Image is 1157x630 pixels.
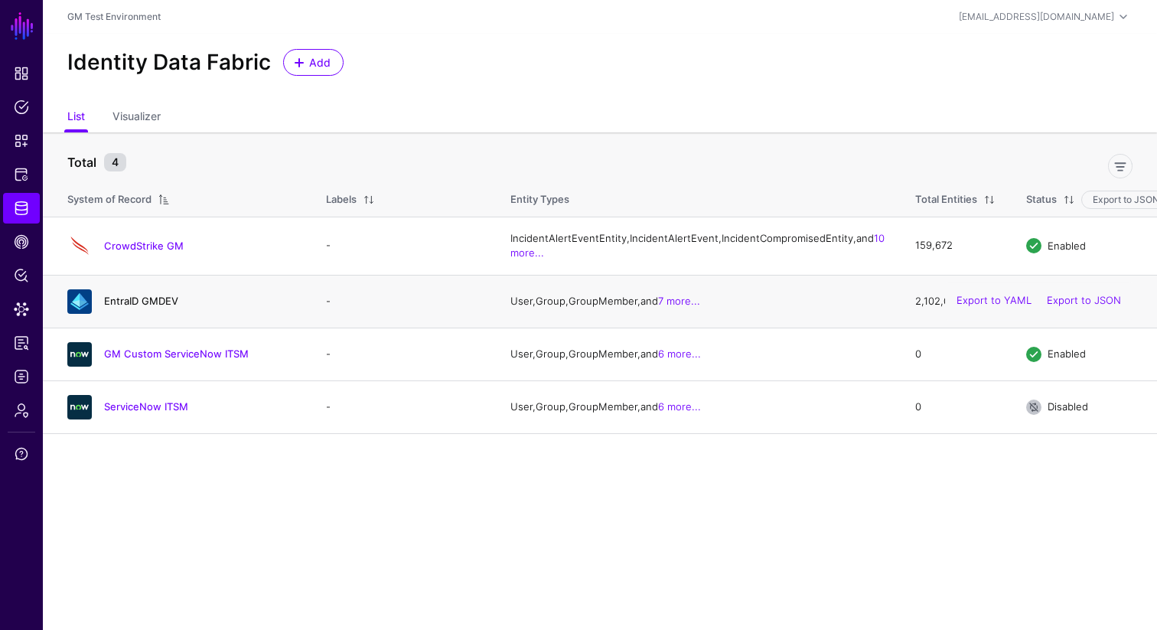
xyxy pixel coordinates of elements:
[900,275,1011,328] td: 2,102,054
[104,153,126,171] small: 4
[14,403,29,418] span: Admin
[658,348,701,360] a: 6 more...
[104,348,249,360] a: GM Custom ServiceNow ITSM
[14,167,29,182] span: Protected Systems
[3,294,40,325] a: Data Lens
[915,192,977,207] div: Total Entities
[67,289,92,314] img: svg+xml;base64,PHN2ZyB3aWR0aD0iNjQiIGhlaWdodD0iNjQiIHZpZXdCb3g9IjAgMCA2NCA2NCIgZmlsbD0ibm9uZSIgeG...
[311,328,495,380] td: -
[3,260,40,291] a: Policy Lens
[67,192,152,207] div: System of Record
[900,380,1011,433] td: 0
[658,295,700,307] a: 7 more...
[1048,239,1086,251] span: Enabled
[495,328,900,380] td: User, Group, GroupMember, and
[3,328,40,358] a: Reports
[495,380,900,433] td: User, Group, GroupMember, and
[658,400,701,413] a: 6 more...
[3,227,40,257] a: CAEP Hub
[67,233,92,258] img: svg+xml;base64,PHN2ZyB3aWR0aD0iNjQiIGhlaWdodD0iNjQiIHZpZXdCb3g9IjAgMCA2NCA2NCIgZmlsbD0ibm9uZSIgeG...
[67,342,92,367] img: svg+xml;base64,PHN2ZyB3aWR0aD0iNjQiIGhlaWdodD0iNjQiIHZpZXdCb3g9IjAgMCA2NCA2NCIgZmlsbD0ibm9uZSIgeG...
[311,380,495,433] td: -
[957,295,1032,307] a: Export to YAML
[3,395,40,426] a: Admin
[14,234,29,250] span: CAEP Hub
[1047,295,1121,307] a: Export to JSON
[1048,400,1088,413] span: Disabled
[104,400,188,413] a: ServiceNow ITSM
[67,50,271,76] h2: Identity Data Fabric
[510,193,569,205] span: Entity Types
[283,49,344,76] a: Add
[67,155,96,170] strong: Total
[3,193,40,224] a: Identity Data Fabric
[9,9,35,43] a: SGNL
[14,268,29,283] span: Policy Lens
[14,302,29,317] span: Data Lens
[959,10,1114,24] div: [EMAIL_ADDRESS][DOMAIN_NAME]
[3,58,40,89] a: Dashboard
[3,92,40,122] a: Policies
[1048,348,1086,360] span: Enabled
[3,159,40,190] a: Protected Systems
[3,126,40,156] a: Snippets
[104,240,184,252] a: CrowdStrike GM
[900,217,1011,275] td: 159,672
[326,192,357,207] div: Labels
[14,335,29,351] span: Reports
[14,369,29,384] span: Logs
[104,295,178,307] a: EntraID GMDEV
[14,100,29,115] span: Policies
[311,275,495,328] td: -
[495,217,900,275] td: IncidentAlertEventEntity, IncidentAlertEvent, IncidentCompromisedEntity, and
[14,201,29,216] span: Identity Data Fabric
[14,133,29,149] span: Snippets
[495,275,900,328] td: User, Group, GroupMember, and
[14,66,29,81] span: Dashboard
[308,54,333,70] span: Add
[67,395,92,419] img: svg+xml;base64,PHN2ZyB3aWR0aD0iNjQiIGhlaWdodD0iNjQiIHZpZXdCb3g9IjAgMCA2NCA2NCIgZmlsbD0ibm9uZSIgeG...
[900,328,1011,380] td: 0
[311,217,495,275] td: -
[67,103,85,132] a: List
[1026,192,1057,207] div: Status
[112,103,161,132] a: Visualizer
[14,446,29,462] span: Support
[3,361,40,392] a: Logs
[67,11,161,22] a: GM Test Environment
